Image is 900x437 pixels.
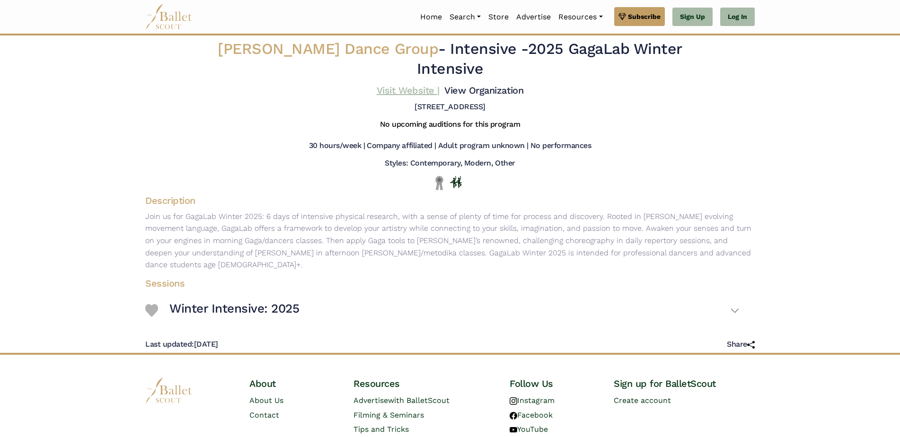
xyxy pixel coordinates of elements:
h5: No performances [530,141,591,151]
img: instagram logo [510,397,517,405]
a: Home [416,7,446,27]
span: Intensive - [450,40,528,58]
span: Last updated: [145,340,194,349]
a: Resources [555,7,606,27]
a: Instagram [510,396,555,405]
a: Advertise [512,7,555,27]
a: Search [446,7,485,27]
h3: Winter Intensive: 2025 [169,301,299,317]
a: Store [485,7,512,27]
h5: [STREET_ADDRESS] [415,102,485,112]
h4: Sign up for BalletScout [614,377,755,390]
img: facebook logo [510,412,517,420]
a: Visit Website | [377,85,440,96]
h5: No upcoming auditions for this program [380,120,521,130]
h2: - 2025 GagaLab Winter Intensive [197,39,703,79]
a: Contact [249,411,279,420]
h4: Sessions [138,277,747,289]
img: gem.svg [618,11,626,22]
span: Subscribe [628,11,661,22]
img: logo [145,377,193,403]
a: View Organization [444,85,523,96]
img: Local [433,175,445,190]
a: Log In [720,8,755,26]
a: About Us [249,396,283,405]
a: YouTube [510,425,548,434]
a: Subscribe [614,7,665,26]
img: youtube logo [510,426,517,434]
h5: Share [727,340,755,350]
h5: Company affiliated | [367,141,436,151]
a: Advertisewith BalletScout [353,396,450,405]
h5: [DATE] [145,340,218,350]
span: with BalletScout [388,396,450,405]
h4: About [249,377,338,390]
img: In Person [450,176,462,188]
h5: Adult program unknown | [438,141,529,151]
h4: Resources [353,377,494,390]
a: Filming & Seminars [353,411,424,420]
h4: Follow Us [510,377,599,390]
h5: 30 hours/week | [309,141,365,151]
h5: Styles: Contemporary, Modern, Other [385,158,515,168]
h4: Description [138,194,762,207]
a: Tips and Tricks [353,425,409,434]
a: Create account [614,396,671,405]
span: [PERSON_NAME] Dance Group [218,40,438,58]
img: Heart [145,304,158,317]
p: Join us for GagaLab Winter 2025: 6 days of intensive physical research, with a sense of plenty of... [138,210,762,271]
a: Sign Up [672,8,713,26]
button: Winter Intensive: 2025 [169,297,740,324]
a: Facebook [510,411,553,420]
